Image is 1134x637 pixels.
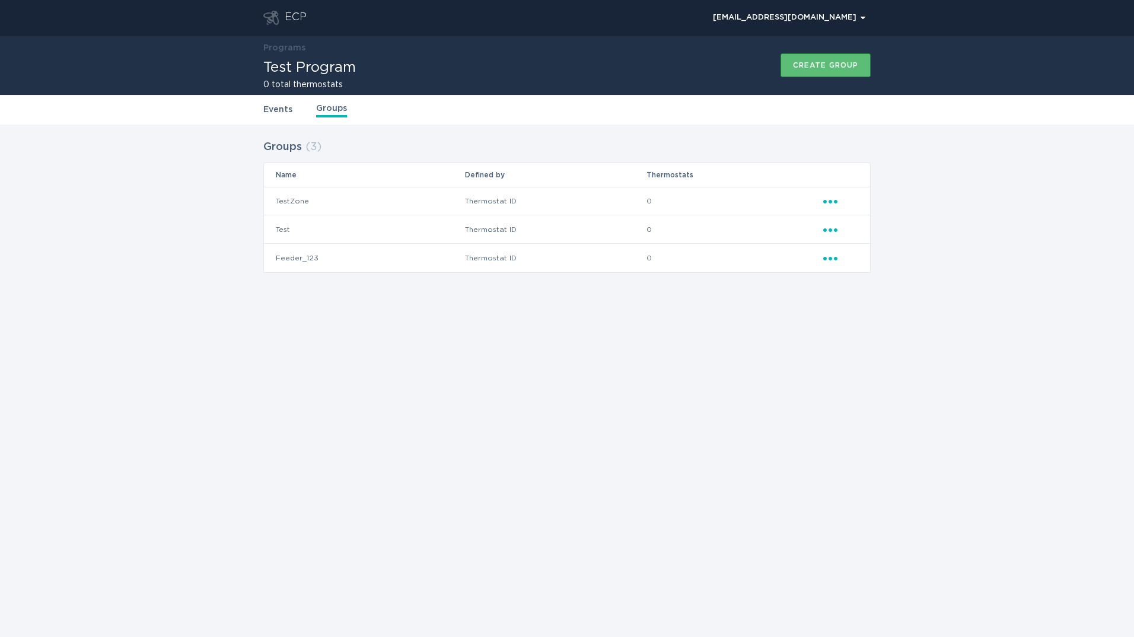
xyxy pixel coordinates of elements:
span: ( 3 ) [305,142,321,152]
tr: e16b1595e66b4b77a690162b04af0f80 [264,244,870,272]
div: Popover menu [823,195,858,208]
th: Thermostats [646,163,823,187]
td: Thermostat ID [464,244,646,272]
td: Thermostat ID [464,187,646,215]
th: Defined by [464,163,646,187]
h2: Groups [263,136,302,158]
a: Events [263,103,292,116]
h1: Test Program [263,60,356,75]
td: 0 [646,215,823,244]
td: Thermostat ID [464,215,646,244]
th: Name [264,163,464,187]
td: 0 [646,187,823,215]
div: Popover menu [823,251,858,265]
button: Create group [781,53,871,77]
td: Feeder_123 [264,244,464,272]
tr: b3193af6d62b4e0ba91066eee9cc955a [264,187,870,215]
h2: 0 total thermostats [263,81,356,89]
a: Groups [316,102,347,117]
tr: Table Headers [264,163,870,187]
div: Popover menu [823,223,858,236]
a: Programs [263,44,305,52]
tr: b264671de9464e6f922cc44b5bae7483 [264,215,870,244]
div: Create group [793,62,858,69]
div: Popover menu [708,9,871,27]
div: ECP [285,11,307,25]
button: Open user account details [708,9,871,27]
td: 0 [646,244,823,272]
td: Test [264,215,464,244]
td: TestZone [264,187,464,215]
div: [EMAIL_ADDRESS][DOMAIN_NAME] [713,14,865,21]
button: Go to dashboard [263,11,279,25]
